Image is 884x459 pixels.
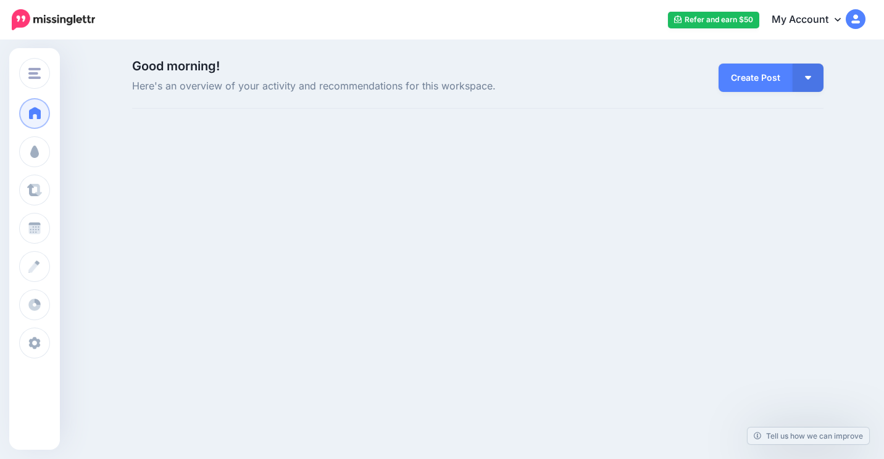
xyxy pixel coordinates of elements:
a: My Account [759,5,865,35]
img: arrow-down-white.png [805,76,811,80]
a: Refer and earn $50 [668,12,759,28]
img: menu.png [28,68,41,79]
a: Tell us how we can improve [748,428,869,444]
span: Good morning! [132,59,220,73]
span: Here's an overview of your activity and recommendations for this workspace. [132,78,587,94]
img: Missinglettr [12,9,95,30]
a: Create Post [719,64,793,92]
